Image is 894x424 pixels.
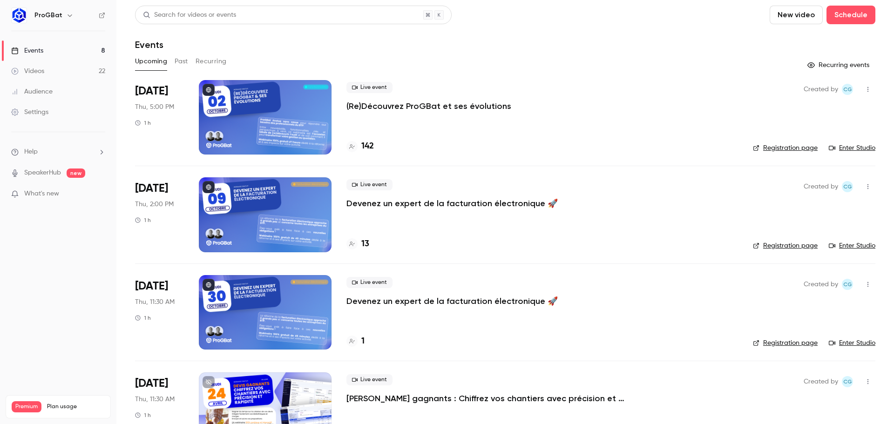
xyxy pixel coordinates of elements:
[135,395,175,404] span: Thu, 11:30 AM
[135,200,174,209] span: Thu, 2:00 PM
[135,314,151,322] div: 1 h
[135,376,168,391] span: [DATE]
[135,297,175,307] span: Thu, 11:30 AM
[346,374,393,385] span: Live event
[346,179,393,190] span: Live event
[829,143,875,153] a: Enter Studio
[175,54,188,69] button: Past
[135,181,168,196] span: [DATE]
[842,181,853,192] span: Charles Gallard
[346,238,369,250] a: 13
[842,84,853,95] span: Charles Gallard
[804,84,838,95] span: Created by
[826,6,875,24] button: Schedule
[361,335,365,348] h4: 1
[346,335,365,348] a: 1
[143,10,236,20] div: Search for videos or events
[196,54,227,69] button: Recurring
[135,279,168,294] span: [DATE]
[11,108,48,117] div: Settings
[361,140,374,153] h4: 142
[135,80,184,155] div: Oct 2 Thu, 5:00 PM (Europe/Paris)
[24,147,38,157] span: Help
[24,168,61,178] a: SpeakerHub
[361,238,369,250] h4: 13
[135,119,151,127] div: 1 h
[135,102,174,112] span: Thu, 5:00 PM
[11,147,105,157] li: help-dropdown-opener
[753,241,818,250] a: Registration page
[135,216,151,224] div: 1 h
[804,376,838,387] span: Created by
[753,338,818,348] a: Registration page
[804,279,838,290] span: Created by
[11,46,43,55] div: Events
[11,87,53,96] div: Audience
[135,275,184,350] div: Oct 30 Thu, 11:30 AM (Europe/Paris)
[67,168,85,178] span: new
[843,181,852,192] span: CG
[770,6,823,24] button: New video
[12,401,41,412] span: Premium
[135,411,151,419] div: 1 h
[24,189,59,199] span: What's new
[47,403,105,411] span: Plan usage
[135,54,167,69] button: Upcoming
[842,376,853,387] span: Charles Gallard
[135,84,168,99] span: [DATE]
[346,101,511,112] a: (Re)Découvrez ProGBat et ses évolutions
[346,277,393,288] span: Live event
[346,296,558,307] a: Devenez un expert de la facturation électronique 🚀
[843,279,852,290] span: CG
[803,58,875,73] button: Recurring events
[346,198,558,209] a: Devenez un expert de la facturation électronique 🚀
[135,177,184,252] div: Oct 9 Thu, 2:00 PM (Europe/Paris)
[804,181,838,192] span: Created by
[12,8,27,23] img: ProGBat
[829,241,875,250] a: Enter Studio
[829,338,875,348] a: Enter Studio
[843,84,852,95] span: CG
[11,67,44,76] div: Videos
[346,393,626,404] a: [PERSON_NAME] gagnants : Chiffrez vos chantiers avec précision et rapidité
[346,82,393,93] span: Live event
[94,190,105,198] iframe: Noticeable Trigger
[843,376,852,387] span: CG
[842,279,853,290] span: Charles Gallard
[135,39,163,50] h1: Events
[753,143,818,153] a: Registration page
[34,11,62,20] h6: ProGBat
[346,140,374,153] a: 142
